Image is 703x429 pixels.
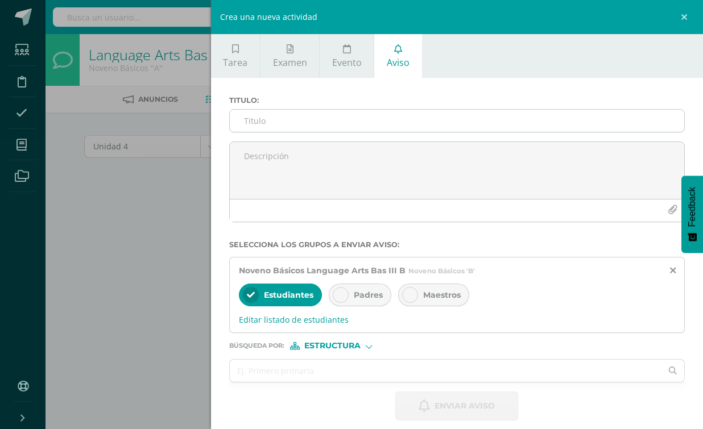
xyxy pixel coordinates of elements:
[687,187,697,227] span: Feedback
[264,290,313,300] span: Estudiantes
[395,391,518,420] button: Enviar aviso
[273,56,307,69] span: Examen
[223,56,247,69] span: Tarea
[332,56,362,69] span: Evento
[229,343,284,349] span: Búsqueda por :
[354,290,383,300] span: Padres
[681,176,703,253] button: Feedback - Mostrar encuesta
[423,290,461,300] span: Maestros
[374,34,421,78] a: Aviso
[435,392,495,420] span: Enviar aviso
[304,343,361,349] span: Estructura
[320,34,374,78] a: Evento
[387,56,410,69] span: Aviso
[230,110,684,132] input: Titulo
[408,266,475,275] span: Noveno Básicos 'B'
[229,240,685,249] label: Selecciona los grupos a enviar aviso :
[239,314,675,325] span: Editar listado de estudiantes
[290,342,375,350] div: [object Object]
[230,360,662,382] input: Ej. Primero primaria
[260,34,319,78] a: Examen
[239,265,406,276] span: Noveno Básicos Language Arts Bas III B
[211,34,260,78] a: Tarea
[229,96,685,105] label: Titulo :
